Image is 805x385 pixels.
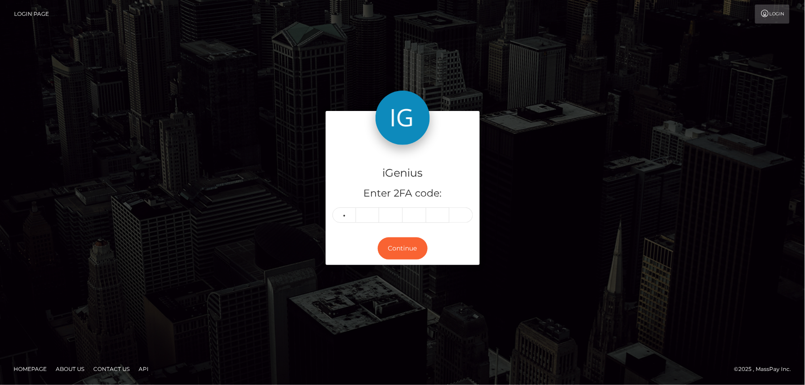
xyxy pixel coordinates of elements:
a: Contact Us [90,362,133,376]
img: iGenius [376,91,430,145]
button: Continue [378,237,428,260]
a: Login Page [14,5,49,24]
a: About Us [52,362,88,376]
a: API [135,362,152,376]
h4: iGenius [333,165,473,181]
div: © 2025 , MassPay Inc. [734,364,798,374]
a: Login [755,5,790,24]
h5: Enter 2FA code: [333,187,473,201]
a: Homepage [10,362,50,376]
